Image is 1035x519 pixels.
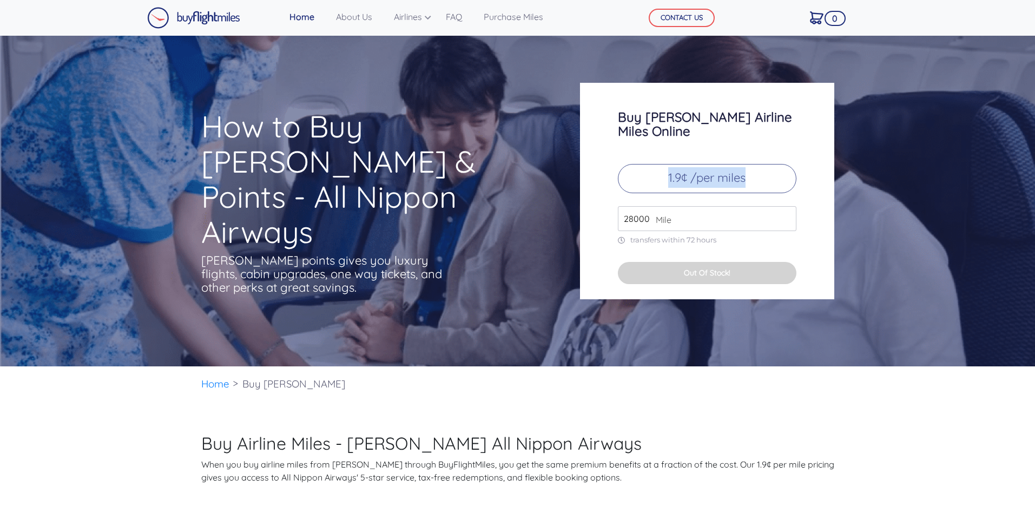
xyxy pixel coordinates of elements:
h1: How to Buy [PERSON_NAME] & Points - All Nippon Airways [201,109,538,249]
button: CONTACT US [649,9,715,27]
span: Mile [650,213,671,226]
a: Home [201,377,229,390]
a: About Us [332,6,377,28]
img: Buy Flight Miles Logo [147,7,240,29]
a: Home [285,6,319,28]
span: 0 [825,11,846,26]
li: Buy [PERSON_NAME] [237,366,351,402]
a: FAQ [441,6,466,28]
img: Cart [810,11,823,24]
a: 0 [806,6,828,29]
h2: Buy Airline Miles - [PERSON_NAME] All Nippon Airways [201,433,834,454]
h3: Buy [PERSON_NAME] Airline Miles Online [618,110,796,138]
p: 1.9¢ /per miles [618,164,796,193]
button: Out Of Stock! [618,262,796,284]
p: transfers within 72 hours [618,235,796,245]
p: [PERSON_NAME] points gives you luxury flights, cabin upgrades, one way tickets, and other perks a... [201,254,445,294]
p: When you buy airline miles from [PERSON_NAME] through BuyFlightMiles, you get the same premium be... [201,458,834,484]
a: Airlines [390,6,428,28]
a: Purchase Miles [479,6,548,28]
a: Buy Flight Miles Logo [147,4,240,31]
